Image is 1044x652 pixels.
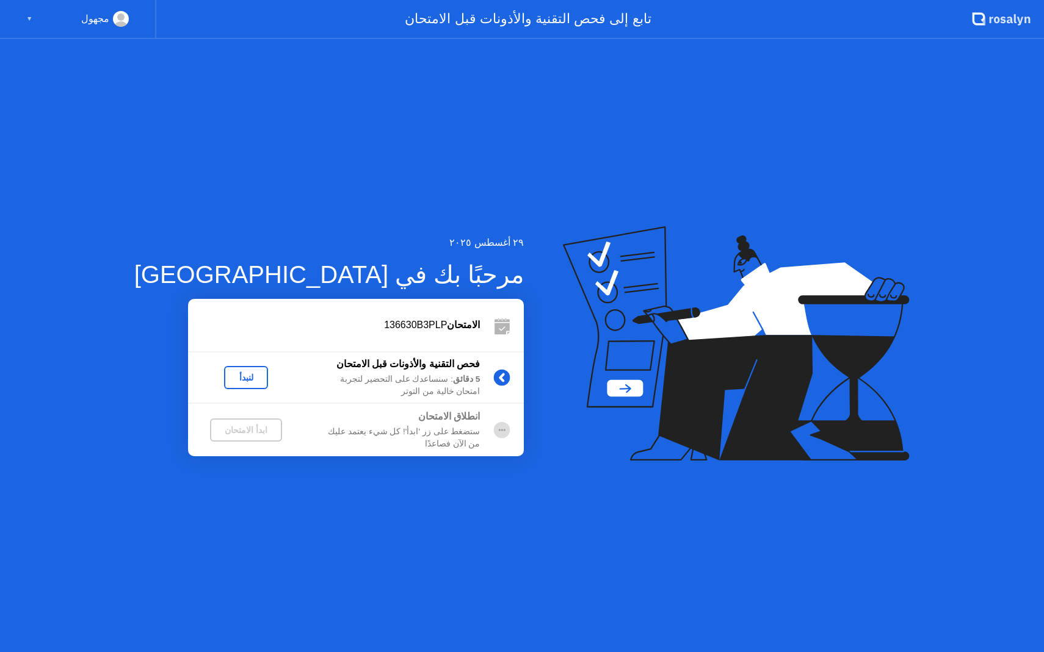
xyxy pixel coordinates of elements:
div: لنبدأ [229,373,263,382]
div: ابدأ الامتحان [215,425,277,435]
div: ستضغط على زر 'ابدأ'! كل شيء يعتمد عليك من الآن فصاعدًا [304,426,480,451]
button: لنبدأ [224,366,268,389]
b: 5 دقائق [453,374,480,384]
div: : سنساعدك على التحضير لتجربة امتحان خالية من التوتر [304,373,480,398]
div: مجهول [81,11,109,27]
div: مرحبًا بك في [GEOGRAPHIC_DATA] [134,256,524,293]
b: الامتحان [447,320,480,330]
div: ٢٩ أغسطس ٢٠٢٥ [134,235,524,250]
b: فحص التقنية والأذونات قبل الامتحان [336,359,480,369]
div: 136630B3PLP [188,318,480,332]
div: ▼ [26,11,32,27]
b: انطلاق الامتحان [418,411,480,421]
button: ابدأ الامتحان [210,418,282,442]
